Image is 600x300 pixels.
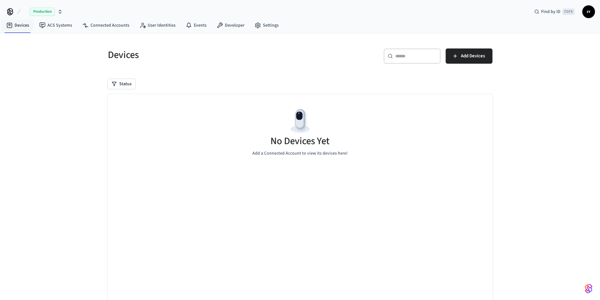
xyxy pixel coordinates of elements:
span: rr [583,6,594,17]
div: Find by IDCtrl K [529,6,580,17]
span: Find by ID [541,9,560,15]
h5: No Devices Yet [270,135,330,148]
a: Settings [250,20,284,31]
span: Add Devices [461,52,485,60]
img: Devices Empty State [286,107,314,135]
a: Events [181,20,212,31]
span: Ctrl K [562,9,575,15]
button: rr [582,5,595,18]
button: Add Devices [446,48,492,64]
p: Add a Connected Account to view its devices here! [252,150,348,157]
a: Connected Accounts [77,20,134,31]
button: Status [108,79,135,89]
a: Devices [1,20,34,31]
a: Developer [212,20,250,31]
a: ACS Systems [34,20,77,31]
img: SeamLogoGradient.69752ec5.svg [585,284,592,294]
a: User Identities [134,20,181,31]
h5: Devices [108,48,296,61]
span: Production [30,8,55,16]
